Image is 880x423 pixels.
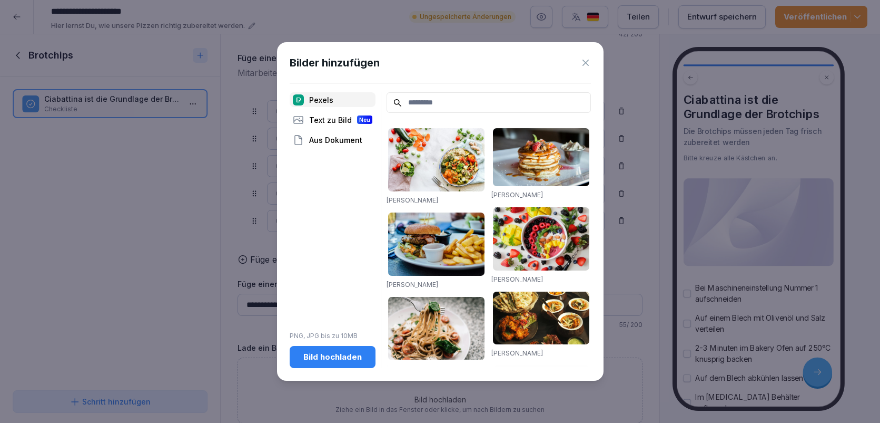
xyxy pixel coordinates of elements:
[290,112,375,127] div: Text zu Bild
[388,297,485,360] img: pexels-photo-1279330.jpeg
[388,213,485,276] img: pexels-photo-70497.jpeg
[290,331,375,341] p: PNG, JPG bis zu 10MB
[298,351,367,363] div: Bild hochladen
[387,365,454,386] a: [PERSON_NAME] from [GEOGRAPHIC_DATA]
[357,116,372,124] div: Neu
[491,349,543,357] a: [PERSON_NAME]
[293,94,304,105] img: pexels.png
[493,207,589,271] img: pexels-photo-1099680.jpeg
[388,128,485,191] img: pexels-photo-1640777.jpeg
[493,128,589,186] img: pexels-photo-376464.jpeg
[290,92,375,107] div: Pexels
[290,346,375,368] button: Bild hochladen
[387,196,438,204] a: [PERSON_NAME]
[290,55,380,71] h1: Bilder hinzufügen
[491,191,543,199] a: [PERSON_NAME]
[387,281,438,289] a: [PERSON_NAME]
[491,275,543,283] a: [PERSON_NAME]
[290,132,375,147] div: Aus Dokument
[493,292,589,344] img: pexels-photo-958545.jpeg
